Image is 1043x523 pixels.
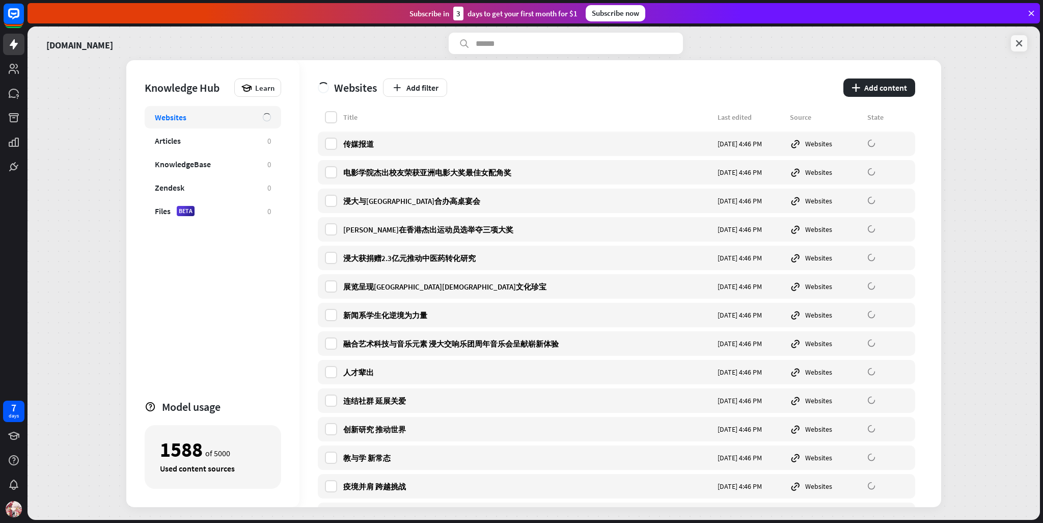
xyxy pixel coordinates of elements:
[8,4,39,35] button: Open LiveChat chat widget
[790,338,861,349] div: Websites
[718,253,784,263] div: [DATE] 4:46 PM
[177,206,195,216] div: BETA
[155,159,211,169] div: KnowledgeBase
[718,425,784,434] div: [DATE] 4:46 PM
[145,81,229,95] div: Knowledge Hub
[343,253,711,263] div: 浸大获捐赠2.3亿元推动中医药转化研究
[718,113,784,122] div: Last edited
[9,412,19,420] div: days
[267,183,271,193] div: 0
[343,425,711,434] div: 创新研究 推动世界
[383,79,447,97] button: Add filter
[790,452,861,463] div: Websites
[267,206,271,216] div: 0
[3,401,24,422] a: 7 days
[790,167,861,178] div: Websites
[790,195,861,206] div: Websites
[155,112,186,122] div: Websites
[852,84,860,92] i: plus
[718,282,784,291] div: [DATE] 4:46 PM
[267,160,271,169] div: 0
[718,310,784,320] div: [DATE] 4:46 PM
[343,368,711,377] div: 人才辈出
[343,168,711,177] div: 电影学院杰出校友荣获亚洲电影大奖最佳女配角奖
[790,309,861,321] div: Websites
[160,463,266,474] div: Used content sources
[155,136,181,146] div: Articles
[343,339,711,349] div: 融合艺术科技与音乐元素 浸大交响乐团周年音乐会呈献崭新体验
[718,368,784,377] div: [DATE] 4:46 PM
[343,453,711,463] div: 教与学 新常态
[867,113,908,122] div: State
[453,7,463,20] div: 3
[586,5,645,21] div: Subscribe now
[790,138,861,149] div: Websites
[790,395,861,406] div: Websites
[409,7,578,20] div: Subscribe in days to get your first month for $1
[155,182,184,193] div: Zendesk
[46,33,113,54] a: [DOMAIN_NAME]
[343,139,711,149] div: 传媒报道
[718,225,784,234] div: [DATE] 4:46 PM
[162,400,281,414] div: Model usage
[718,339,784,348] div: [DATE] 4:46 PM
[11,403,16,412] div: 7
[343,282,711,292] div: 展览呈现[GEOGRAPHIC_DATA][DEMOGRAPHIC_DATA]文化珍宝
[790,252,861,264] div: Websites
[718,139,784,148] div: [DATE] 4:46 PM
[343,113,711,122] div: Title
[255,83,275,93] span: Learn
[343,225,711,234] div: [PERSON_NAME]在香港杰出运动员选举夺三项大奖
[343,396,711,406] div: 连结社群 延展关爱
[267,136,271,146] div: 0
[155,206,171,216] div: Files
[718,453,784,462] div: [DATE] 4:46 PM
[160,441,203,458] div: 1588
[790,224,861,235] div: Websites
[790,481,861,492] div: Websites
[790,113,861,122] div: Source
[718,482,784,491] div: [DATE] 4:46 PM
[343,196,711,206] div: 浸大与[GEOGRAPHIC_DATA]合办高桌宴会
[318,81,377,95] div: Websites
[718,196,784,205] div: [DATE] 4:46 PM
[790,424,861,435] div: Websites
[343,310,711,320] div: 新闻系学生化逆境为力量
[843,79,915,97] button: plusAdd content
[343,482,711,491] div: 疫境并肩 跨越挑战
[718,396,784,405] div: [DATE] 4:46 PM
[160,441,266,458] div: of 5000
[790,367,861,378] div: Websites
[790,281,861,292] div: Websites
[718,168,784,177] div: [DATE] 4:46 PM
